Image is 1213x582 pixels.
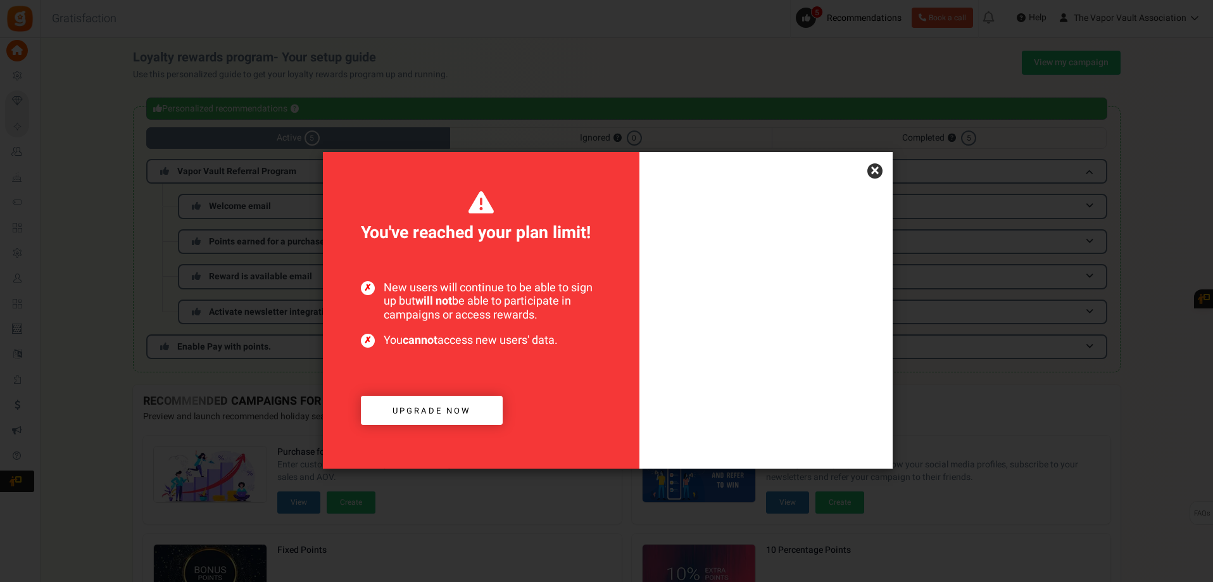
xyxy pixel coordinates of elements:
[403,332,437,349] b: cannot
[415,293,452,310] b: will not
[393,405,471,417] span: Upgrade now
[361,190,601,246] span: You've reached your plan limit!
[361,334,601,348] span: You access new users' data.
[867,163,883,179] a: ×
[361,396,503,426] a: Upgrade now
[361,281,601,322] span: New users will continue to be able to sign up but be able to participate in campaigns or access r...
[639,215,893,469] img: Increased users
